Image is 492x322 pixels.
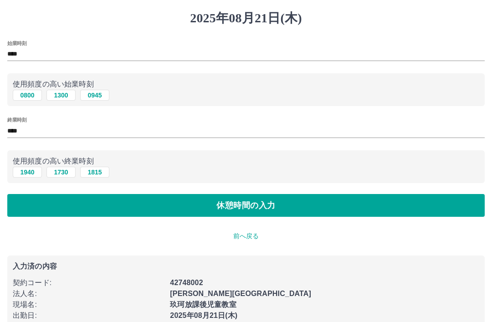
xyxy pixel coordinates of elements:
[13,288,164,299] p: 法人名 :
[7,194,485,217] button: 休憩時間の入力
[13,79,479,90] p: 使用頻度の高い始業時刻
[170,279,203,286] b: 42748002
[7,231,485,241] p: 前へ戻る
[170,290,311,297] b: [PERSON_NAME][GEOGRAPHIC_DATA]
[13,310,164,321] p: 出勤日 :
[80,90,109,101] button: 0945
[7,10,485,26] h1: 2025年08月21日(木)
[46,167,76,178] button: 1730
[46,90,76,101] button: 1300
[170,301,236,308] b: 玖珂放課後児童教室
[13,299,164,310] p: 現場名 :
[13,156,479,167] p: 使用頻度の高い終業時刻
[13,277,164,288] p: 契約コード :
[13,90,42,101] button: 0800
[7,40,26,46] label: 始業時刻
[7,117,26,123] label: 終業時刻
[13,167,42,178] button: 1940
[80,167,109,178] button: 1815
[13,263,479,270] p: 入力済の内容
[170,312,237,319] b: 2025年08月21日(木)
